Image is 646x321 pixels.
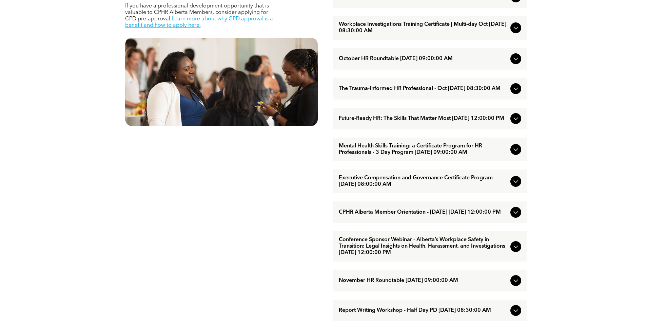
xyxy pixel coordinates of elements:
[339,278,508,284] span: November HR Roundtable [DATE] 09:00:00 AM
[339,175,508,188] span: Executive Compensation and Governance Certificate Program [DATE] 08:00:00 AM
[339,143,508,156] span: Mental Health Skills Training: a Certificate Program for HR Professionals - 3 Day Program [DATE] ...
[339,237,508,256] span: Conference Sponsor Webinar - Alberta’s Workplace Safety in Transition: Legal Insights on Health, ...
[339,86,508,92] span: The Trauma-Informed HR Professional - Oct [DATE] 08:30:00 AM
[339,209,508,216] span: CPHR Alberta Member Orientation - [DATE] [DATE] 12:00:00 PM
[339,56,508,62] span: October HR Roundtable [DATE] 09:00:00 AM
[125,16,273,28] a: Learn more about why CPD approval is a benefit and how to apply here.
[339,307,508,314] span: Report Writing Workshop - Half Day PD [DATE] 08:30:00 AM
[339,21,508,34] span: Workplace Investigations Training Certificate | Multi-day Oct [DATE] 08:30:00 AM
[339,115,508,122] span: Future-Ready HR: The Skills That Matter Most [DATE] 12:00:00 PM
[125,3,269,22] span: If you have a professional development opportunity that is valuable to CPHR Alberta Members, cons...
